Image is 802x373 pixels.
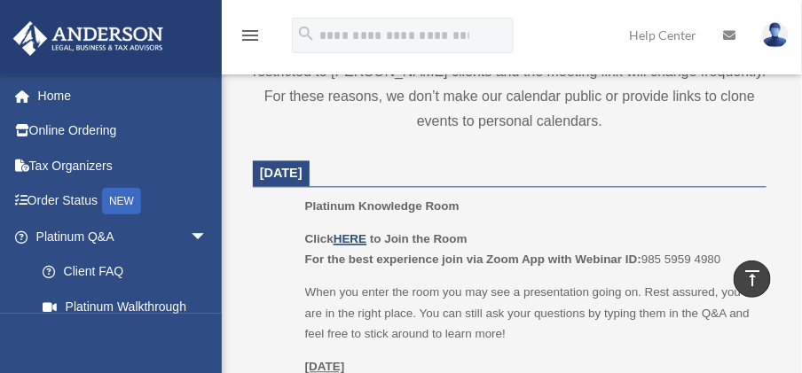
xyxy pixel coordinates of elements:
span: [DATE] [260,166,303,180]
a: Client FAQ [25,254,234,290]
a: menu [240,31,261,46]
a: Platinum Walkthrough [25,289,234,324]
div: NEW [102,188,141,214]
a: vertical_align_top [734,260,771,298]
img: User Pic [762,22,789,48]
span: arrow_drop_down [190,219,225,255]
b: Click [305,232,370,245]
i: menu [240,25,261,46]
a: Online Ordering [12,113,234,149]
a: Order StatusNEW [12,183,234,220]
a: Home [12,78,234,113]
p: 985 5959 4980 [305,229,754,270]
i: search [296,24,316,43]
b: For the best experience join via Zoom App with Webinar ID: [305,253,641,266]
a: HERE [334,232,366,245]
u: [DATE] [305,360,345,373]
i: vertical_align_top [742,268,763,289]
img: Anderson Advisors Platinum Portal [8,21,169,56]
span: Platinum Knowledge Room [305,199,460,213]
p: When you enter the room you may see a presentation going on. Rest assured, you are in the right p... [305,282,754,345]
b: to Join the Room [370,232,468,245]
a: Tax Organizers [12,148,234,183]
a: Platinum Q&Aarrow_drop_down [12,219,234,254]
